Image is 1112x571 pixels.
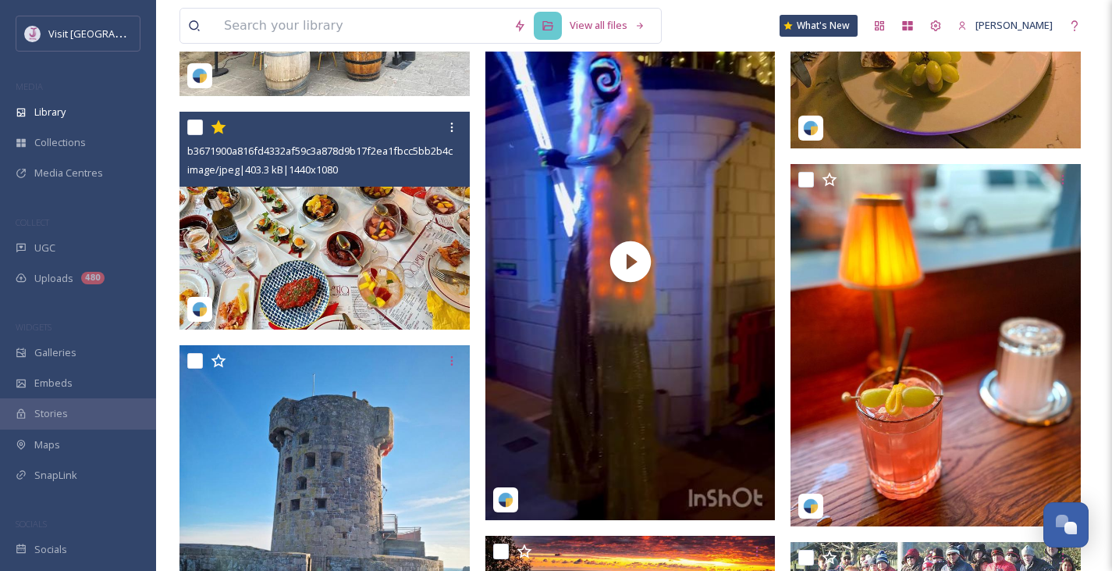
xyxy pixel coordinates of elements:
span: Uploads [34,271,73,286]
img: snapsea-logo.png [192,302,208,317]
a: [PERSON_NAME] [950,10,1060,41]
span: MEDIA [16,80,43,92]
span: UGC [34,241,55,255]
img: snapsea-logo.png [498,492,513,508]
span: [PERSON_NAME] [975,18,1053,32]
img: snapsea-logo.png [192,68,208,84]
span: b3671900a816fd4332af59c3a878d9b17f2ea1fbcc5bb2b4c5add185931c315f.jpg [187,143,550,158]
button: Open Chat [1043,502,1089,548]
span: Library [34,105,66,120]
span: Stories [34,406,68,421]
a: View all files [562,10,653,41]
span: COLLECT [16,216,49,228]
span: Galleries [34,345,76,360]
input: Search your library [216,9,506,43]
img: Events-Jersey-Logo.png [25,26,41,41]
span: Collections [34,135,86,150]
a: What's New [780,15,858,37]
span: SnapLink [34,468,77,483]
span: image/jpeg | 403.3 kB | 1440 x 1080 [187,162,338,177]
span: Media Centres [34,166,103,180]
span: Socials [34,542,67,557]
span: Maps [34,437,60,452]
img: snapsea-logo.png [803,120,819,136]
img: 12aa76386d9b4539cd98000c0aff6dd1abd4d8e573a4136785274f188c03151d.jpg [790,164,1081,526]
span: Visit [GEOGRAPHIC_DATA] [48,26,169,41]
span: WIDGETS [16,321,52,333]
span: Embeds [34,376,73,391]
img: thumbnail [485,4,776,520]
div: 480 [81,272,105,284]
img: b3671900a816fd4332af59c3a878d9b17f2ea1fbcc5bb2b4c5add185931c315f.jpg [179,112,470,330]
img: snapsea-logo.png [803,498,819,514]
span: SOCIALS [16,518,47,530]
